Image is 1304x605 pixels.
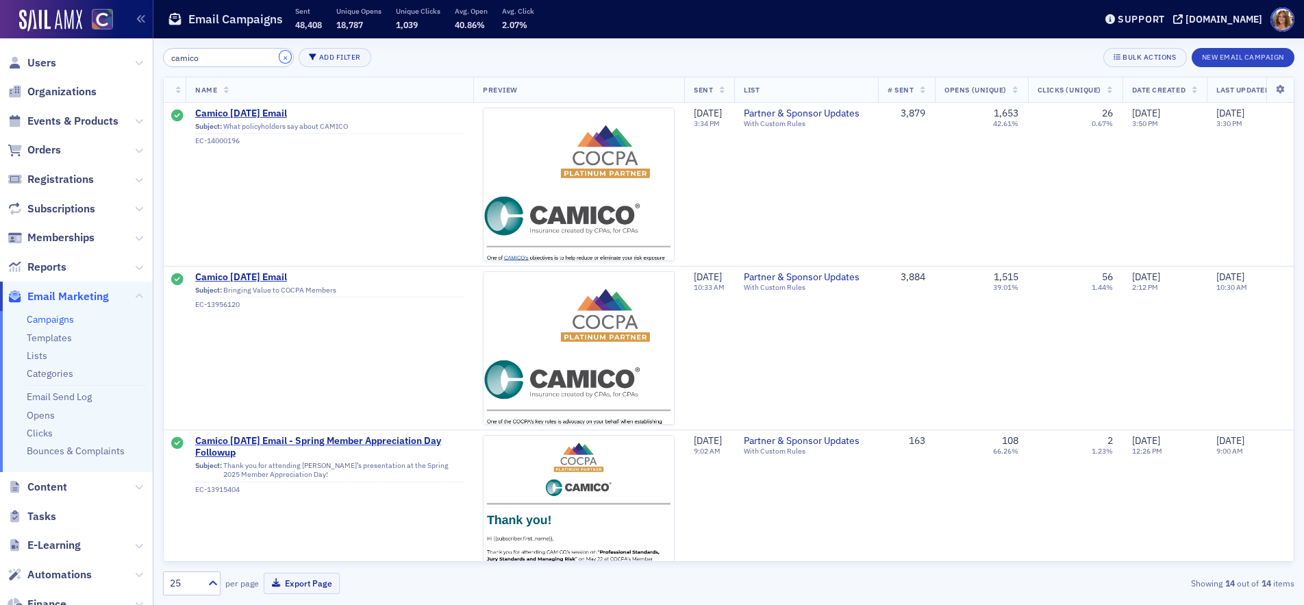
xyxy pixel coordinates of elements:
[195,271,464,284] a: Camico [DATE] Email
[27,55,56,71] span: Users
[993,283,1018,292] div: 39.01%
[1216,434,1244,447] span: [DATE]
[1092,283,1113,292] div: 1.44%
[744,435,868,447] a: Partner & Sponsor Updates
[279,51,292,63] button: ×
[1192,50,1294,62] a: New Email Campaign
[1216,446,1243,456] time: 9:00 AM
[1216,271,1244,283] span: [DATE]
[27,427,53,439] a: Clicks
[694,446,720,456] time: 9:02 AM
[8,84,97,99] a: Organizations
[295,19,322,30] span: 48,408
[299,48,371,67] button: Add Filter
[27,230,95,245] span: Memberships
[8,509,56,524] a: Tasks
[1107,435,1113,447] div: 2
[1216,107,1244,119] span: [DATE]
[694,282,725,292] time: 10:33 AM
[8,538,81,553] a: E-Learning
[1132,85,1186,95] span: Date Created
[27,172,94,187] span: Registrations
[1038,85,1101,95] span: Clicks (Unique)
[455,6,488,16] p: Avg. Open
[888,271,925,284] div: 3,884
[8,289,109,304] a: Email Marketing
[1103,48,1186,67] button: Bulk Actions
[27,367,73,380] a: Categories
[1132,119,1158,128] time: 3:50 PM
[27,114,118,129] span: Events & Products
[8,55,56,71] a: Users
[1270,8,1294,32] span: Profile
[993,119,1018,128] div: 42.61%
[195,122,464,134] div: What policyholders say about CAMICO
[170,576,200,591] div: 25
[396,6,440,16] p: Unique Clicks
[27,201,95,217] span: Subscriptions
[27,509,56,524] span: Tasks
[336,19,363,30] span: 18,787
[1216,119,1242,128] time: 3:30 PM
[19,10,82,32] a: SailAMX
[336,6,381,16] p: Unique Opens
[27,143,61,158] span: Orders
[195,300,464,309] div: EC-13956120
[195,286,464,298] div: Bringing Value to COCPA Members
[1132,271,1160,283] span: [DATE]
[8,201,95,217] a: Subscriptions
[1132,107,1160,119] span: [DATE]
[82,9,113,32] a: View Homepage
[171,110,184,123] div: Sent
[1173,14,1267,24] button: [DOMAIN_NAME]
[994,108,1018,120] div: 1,653
[694,107,722,119] span: [DATE]
[27,260,66,275] span: Reports
[694,119,720,128] time: 3:34 PM
[195,485,464,494] div: EC-13915404
[295,6,322,16] p: Sent
[27,313,74,325] a: Campaigns
[27,567,92,582] span: Automations
[92,9,113,30] img: SailAMX
[927,577,1294,589] div: Showing out of items
[8,480,67,495] a: Content
[27,445,125,457] a: Bounces & Complaints
[694,434,722,447] span: [DATE]
[27,480,67,495] span: Content
[27,332,72,344] a: Templates
[1002,435,1018,447] div: 108
[195,461,222,479] span: Subject:
[744,271,868,284] a: Partner & Sponsor Updates
[1259,577,1273,589] strong: 14
[744,119,868,128] div: With Custom Rules
[396,19,418,30] span: 1,039
[27,409,55,421] a: Opens
[1102,108,1113,120] div: 26
[1216,85,1270,95] span: Last Updated
[27,84,97,99] span: Organizations
[888,85,914,95] span: # Sent
[1092,447,1113,456] div: 1.23%
[27,289,109,304] span: Email Marketing
[27,349,47,362] a: Lists
[1186,13,1262,25] div: [DOMAIN_NAME]
[195,85,217,95] span: Name
[195,122,222,131] span: Subject:
[888,108,925,120] div: 3,879
[1132,434,1160,447] span: [DATE]
[1132,446,1162,456] time: 12:26 PM
[8,230,95,245] a: Memberships
[27,538,81,553] span: E-Learning
[163,48,294,67] input: Search…
[195,435,464,459] a: Camico [DATE] Email - Spring Member Appreciation Day Followup
[8,567,92,582] a: Automations
[8,260,66,275] a: Reports
[1092,119,1113,128] div: 0.67%
[1192,48,1294,67] button: New Email Campaign
[195,108,464,120] a: Camico [DATE] Email
[455,19,485,30] span: 40.86%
